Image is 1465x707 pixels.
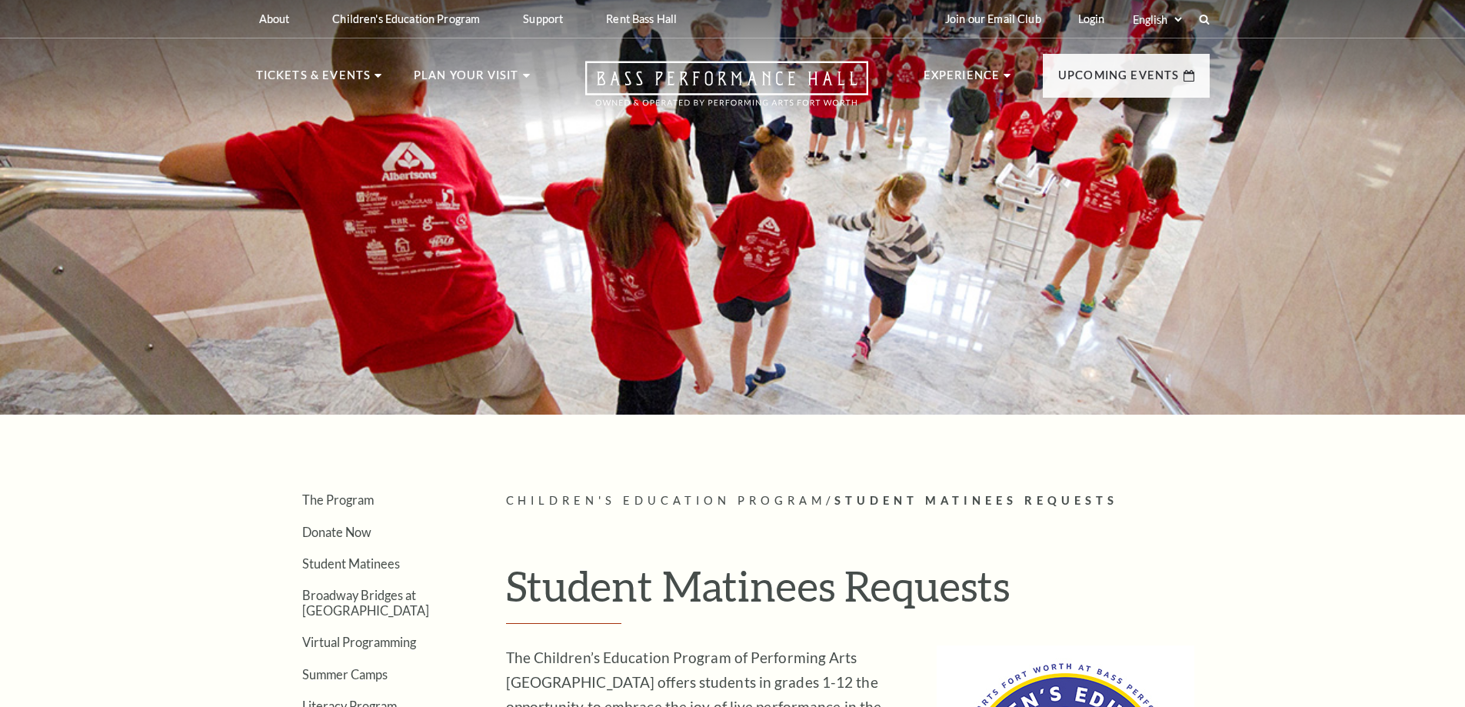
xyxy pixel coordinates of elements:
[924,66,1001,94] p: Experience
[606,12,677,25] p: Rent Bass Hall
[834,494,1118,507] span: Student Matinees Requests
[506,561,1194,624] h2: Student Matinees Requests
[302,588,429,617] a: Broadway Bridges at [GEOGRAPHIC_DATA]
[1130,12,1184,27] select: Select:
[523,12,563,25] p: Support
[414,66,519,94] p: Plan Your Visit
[506,492,1210,511] p: /
[332,12,480,25] p: Children's Education Program
[302,525,371,539] a: Donate Now
[256,66,371,94] p: Tickets & Events
[302,635,416,649] a: Virtual Programming
[302,556,400,571] a: Student Matinees
[506,494,827,507] span: Children's Education Program
[302,492,374,507] a: The Program
[1058,66,1180,94] p: Upcoming Events
[302,667,388,682] a: Summer Camps
[259,12,290,25] p: About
